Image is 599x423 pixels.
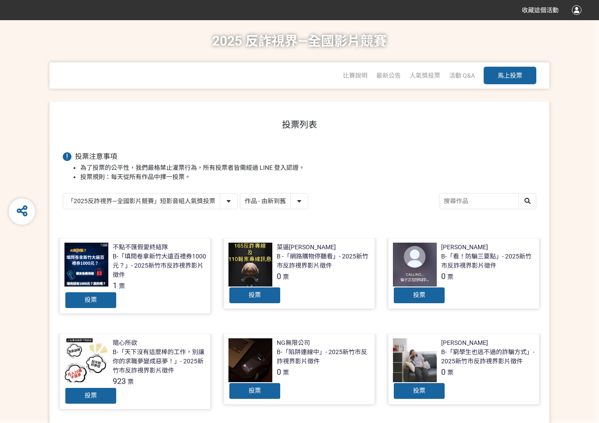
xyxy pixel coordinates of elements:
[113,348,206,375] div: B-「天下沒有這麼棒的工作，別讓你的求職夢變成惡夢！」- 2025新竹市反詐視界影片徵件
[128,378,134,385] span: 票
[413,291,425,298] span: 投票
[113,338,137,348] div: 隨心所欲
[283,273,289,280] span: 票
[441,367,446,376] span: 0
[224,238,375,309] a: 菜逼[PERSON_NAME]B -「網路購物停聽看」- 2025新竹市反詐視界影片徵件0票投票
[80,172,536,182] li: 投票規則：每天從所有作品中擇一投票。
[277,272,281,281] span: 0
[113,252,206,280] div: B-「填問卷拿新竹大遠百禮券1000元？」- 2025新竹市反詐視界影片徵件
[80,163,536,172] li: 為了投票的公平性，我們嚴格禁止灌票行為，所有投票者皆需經過 LINE 登入認證。
[522,7,559,14] span: 收藏這個活動
[119,283,125,290] span: 票
[441,338,488,348] div: [PERSON_NAME]
[441,348,535,366] div: B-「窮學生也逃不過的詐騙方式」- 2025新竹市反詐視界影片徵件
[224,333,375,405] a: NG無限公司B-「陷阱連線中」- 2025新竹市反詐視界影片徵件0票投票
[85,392,97,399] span: 投票
[410,72,440,79] span: 人氣獎投票
[277,338,310,348] div: NG無限公司
[85,296,97,303] span: 投票
[343,72,367,79] a: 比賽說明
[441,272,446,281] span: 0
[113,376,126,386] span: 923
[439,194,536,209] input: 搜尋作品
[277,243,336,252] div: 菜逼[PERSON_NAME]
[283,369,289,376] span: 票
[388,333,539,405] a: [PERSON_NAME]B-「窮學生也逃不過的詐騙方式」- 2025新竹市反詐視界影片徵件0票投票
[277,252,370,270] div: B -「網路購物停聽看」- 2025新竹市反詐視界影片徵件
[388,238,539,309] a: [PERSON_NAME]B-「看！防騙三要點」- 2025新竹市反詐視界影片徵件0票投票
[63,119,536,130] h1: 投票列表
[441,252,535,270] div: B-「看！防騙三要點」- 2025新竹市反詐視界影片徵件
[277,367,281,376] span: 0
[75,152,117,161] span: 投票注意事項
[249,387,261,394] span: 投票
[447,273,453,280] span: 票
[249,291,261,298] span: 投票
[413,387,425,394] span: 投票
[484,67,536,84] button: 馬上投票
[498,72,522,79] span: 馬上投票
[447,369,453,376] span: 票
[277,348,370,366] div: B-「陷阱連線中」- 2025新竹市反詐視界影片徵件
[441,243,488,252] div: [PERSON_NAME]
[60,333,211,409] a: 隨心所欲B-「天下沒有這麼棒的工作，別讓你的求職夢變成惡夢！」- 2025新竹市反詐視界影片徵件923票投票
[113,281,117,290] span: 1
[449,72,475,79] a: 活動 Q&A
[212,20,387,62] h1: 2025 反詐視界—全國影片競賽
[376,72,401,79] a: 最新公告
[60,238,211,314] a: 不點不匯假愛終結隊B-「填問卷拿新竹大遠百禮券1000元？」- 2025新竹市反詐視界影片徵件1票投票
[113,243,168,252] div: 不點不匯假愛終結隊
